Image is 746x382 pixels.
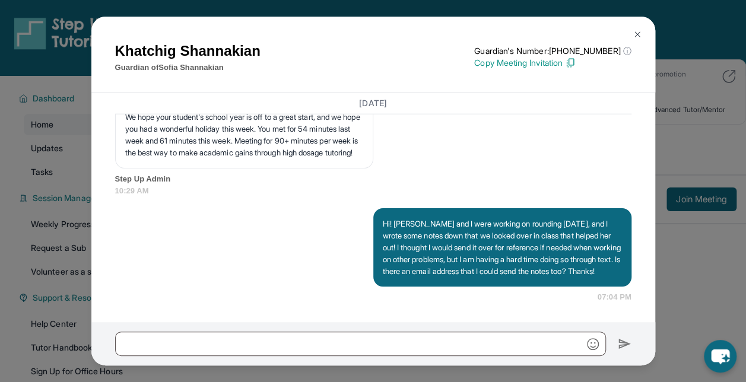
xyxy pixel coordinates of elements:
[633,30,642,39] img: Close Icon
[474,45,631,57] p: Guardian's Number: [PHONE_NUMBER]
[623,45,631,57] span: ⓘ
[115,185,631,197] span: 10:29 AM
[618,337,631,351] img: Send icon
[598,291,631,303] span: 07:04 PM
[115,40,261,62] h1: Khatchig Shannakian
[383,218,622,277] p: Hi! [PERSON_NAME] and I were working on rounding [DATE], and I wrote some notes down that we look...
[115,62,261,74] p: Guardian of Sofia Shannakian
[125,111,363,158] p: We hope your student's school year is off to a great start, and we hope you had a wonderful holid...
[565,58,576,68] img: Copy Icon
[474,57,631,69] p: Copy Meeting Invitation
[115,173,631,185] span: Step Up Admin
[704,340,737,373] button: chat-button
[587,338,599,350] img: Emoji
[115,97,631,109] h3: [DATE]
